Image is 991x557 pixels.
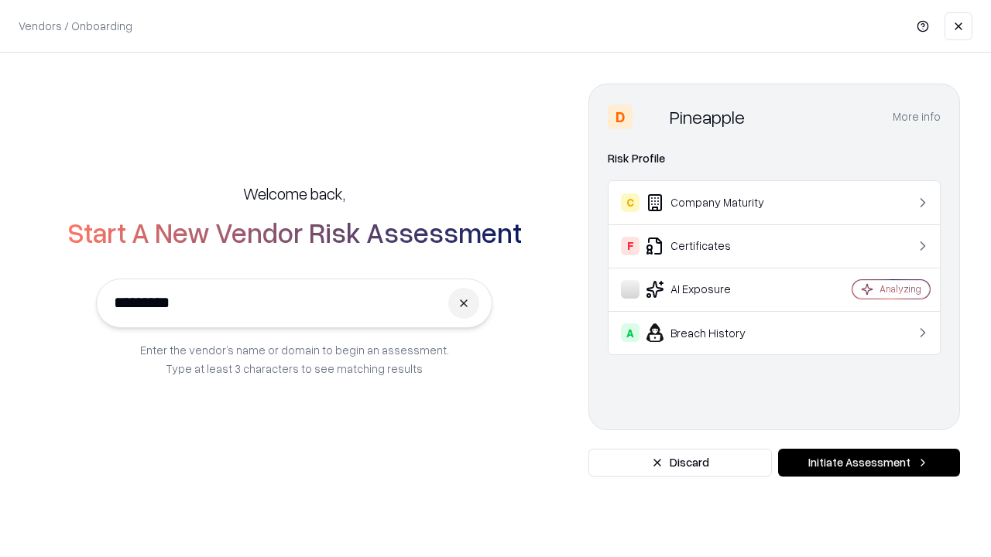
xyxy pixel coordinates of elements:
[621,237,640,255] div: F
[19,18,132,34] p: Vendors / Onboarding
[621,237,806,255] div: Certificates
[588,449,772,477] button: Discard
[621,193,640,212] div: C
[621,323,806,342] div: Breach History
[608,104,633,129] div: D
[670,104,745,129] div: Pineapple
[621,323,640,342] div: A
[243,183,345,204] h5: Welcome back,
[140,340,449,378] p: Enter the vendor’s name or domain to begin an assessment. Type at least 3 characters to see match...
[778,449,960,477] button: Initiate Assessment
[639,104,664,129] img: Pineapple
[67,217,522,248] h2: Start A New Vendor Risk Assessment
[893,103,941,131] button: More info
[621,193,806,212] div: Company Maturity
[608,149,941,168] div: Risk Profile
[880,282,921,296] div: Analyzing
[621,280,806,299] div: AI Exposure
